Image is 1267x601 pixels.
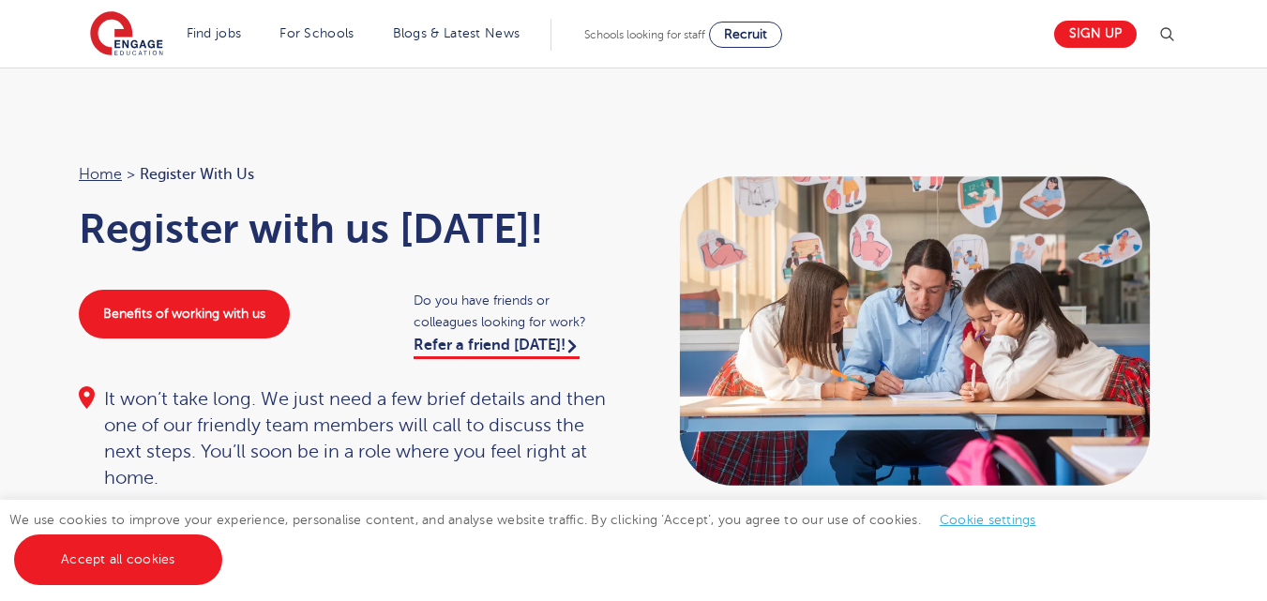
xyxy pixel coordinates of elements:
[187,26,242,40] a: Find jobs
[79,166,122,183] a: Home
[79,290,290,338] a: Benefits of working with us
[79,386,615,491] div: It won’t take long. We just need a few brief details and then one of our friendly team members wi...
[90,11,163,58] img: Engage Education
[709,22,782,48] a: Recruit
[414,337,580,359] a: Refer a friend [DATE]!
[14,534,222,585] a: Accept all cookies
[9,513,1055,566] span: We use cookies to improve your experience, personalise content, and analyse website traffic. By c...
[79,205,615,252] h1: Register with us [DATE]!
[940,513,1036,527] a: Cookie settings
[584,28,705,41] span: Schools looking for staff
[79,162,615,187] nav: breadcrumb
[140,162,254,187] span: Register with us
[1054,21,1137,48] a: Sign up
[414,290,615,333] span: Do you have friends or colleagues looking for work?
[393,26,520,40] a: Blogs & Latest News
[279,26,354,40] a: For Schools
[127,166,135,183] span: >
[724,27,767,41] span: Recruit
